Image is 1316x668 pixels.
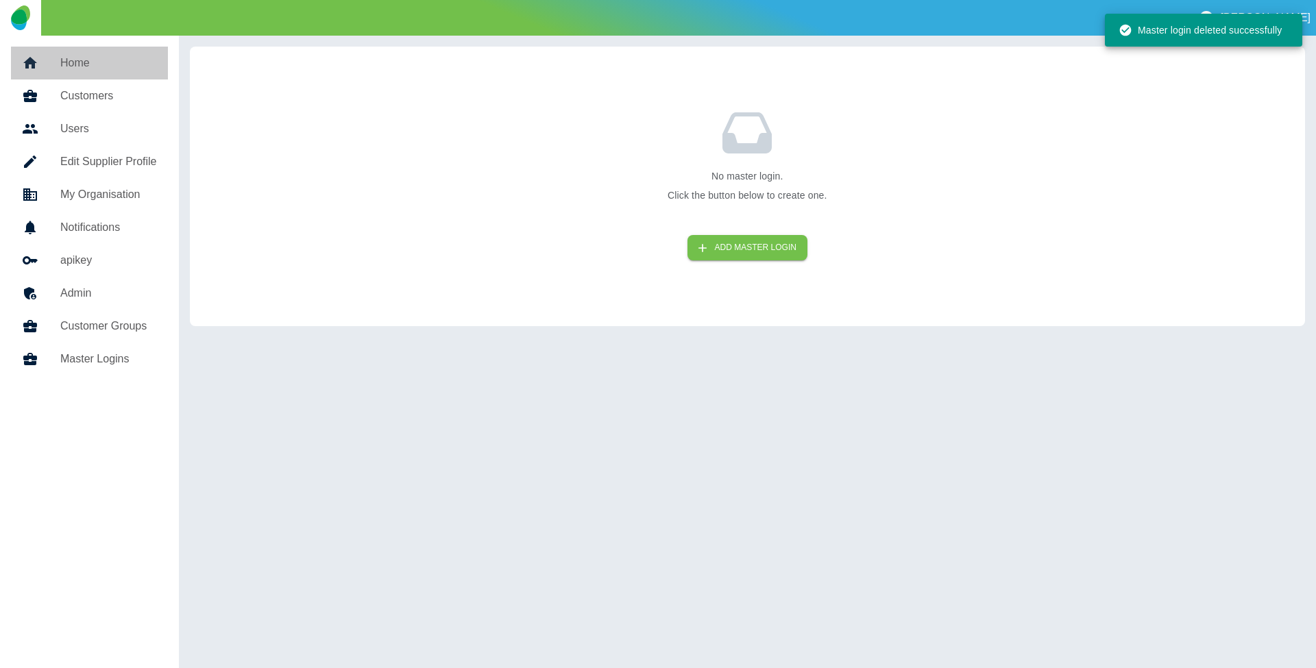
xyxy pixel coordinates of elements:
[60,318,157,334] h5: Customer Groups
[722,112,772,153] img: empty-master-login
[11,47,168,79] a: Home
[11,178,168,211] a: My Organisation
[60,121,157,137] h5: Users
[60,285,157,301] h5: Admin
[11,211,168,244] a: Notifications
[11,277,168,310] a: Admin
[1193,4,1316,32] button: [PERSON_NAME]
[223,188,1272,202] p: Click the button below to create one.
[60,153,157,170] h5: Edit Supplier Profile
[11,79,168,112] a: Customers
[687,235,807,260] button: ADD MASTER LOGIN
[1119,18,1282,42] div: Master login deleted successfully
[223,169,1272,183] p: No master login.
[11,343,168,375] a: Master Logins
[60,351,157,367] h5: Master Logins
[11,5,29,30] img: Logo
[11,310,168,343] a: Customer Groups
[60,55,157,71] h5: Home
[11,244,168,277] a: apikey
[11,112,168,145] a: Users
[60,186,157,203] h5: My Organisation
[60,252,157,269] h5: apikey
[60,219,157,236] h5: Notifications
[60,88,157,104] h5: Customers
[11,145,168,178] a: Edit Supplier Profile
